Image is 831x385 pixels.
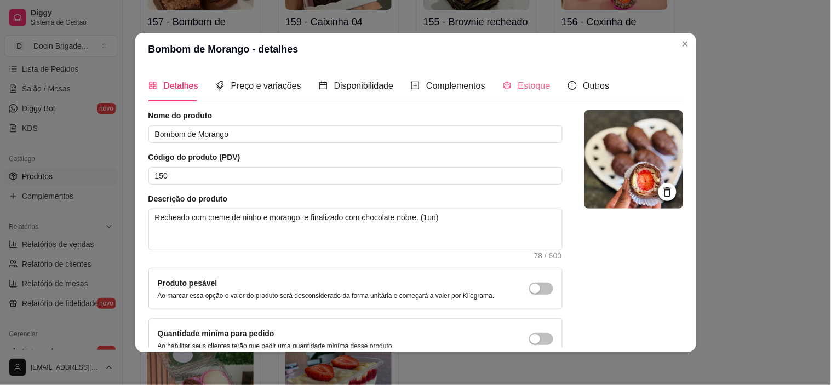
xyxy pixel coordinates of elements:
[426,81,485,90] span: Complementos
[148,110,563,121] article: Nome do produto
[584,110,683,209] img: logo da loja
[164,81,198,90] span: Detalhes
[518,81,551,90] span: Estoque
[231,81,301,90] span: Preço e variações
[158,291,495,300] p: Ao marcar essa opção o valor do produto será desconsiderado da forma unitária e começará a valer ...
[216,81,225,90] span: tags
[334,81,394,90] span: Disponibilidade
[148,152,563,163] article: Código do produto (PDV)
[148,167,563,185] input: Ex.: 123
[411,81,420,90] span: plus-square
[158,329,274,338] label: Quantidade miníma para pedido
[319,81,328,90] span: calendar
[503,81,512,90] span: code-sandbox
[677,35,694,53] button: Close
[149,209,562,250] textarea: Recheado com creme de ninho e morango, e finalizado com chocolate nobre. (1un)
[148,125,563,143] input: Ex.: Hamburguer de costela
[568,81,577,90] span: info-circle
[583,81,610,90] span: Outros
[148,81,157,90] span: appstore
[148,193,563,204] article: Descrição do produto
[158,279,217,288] label: Produto pesável
[158,342,394,350] p: Ao habilitar seus clientes terão que pedir uma quantidade miníma desse produto.
[135,33,696,66] header: Bombom de Morango - detalhes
